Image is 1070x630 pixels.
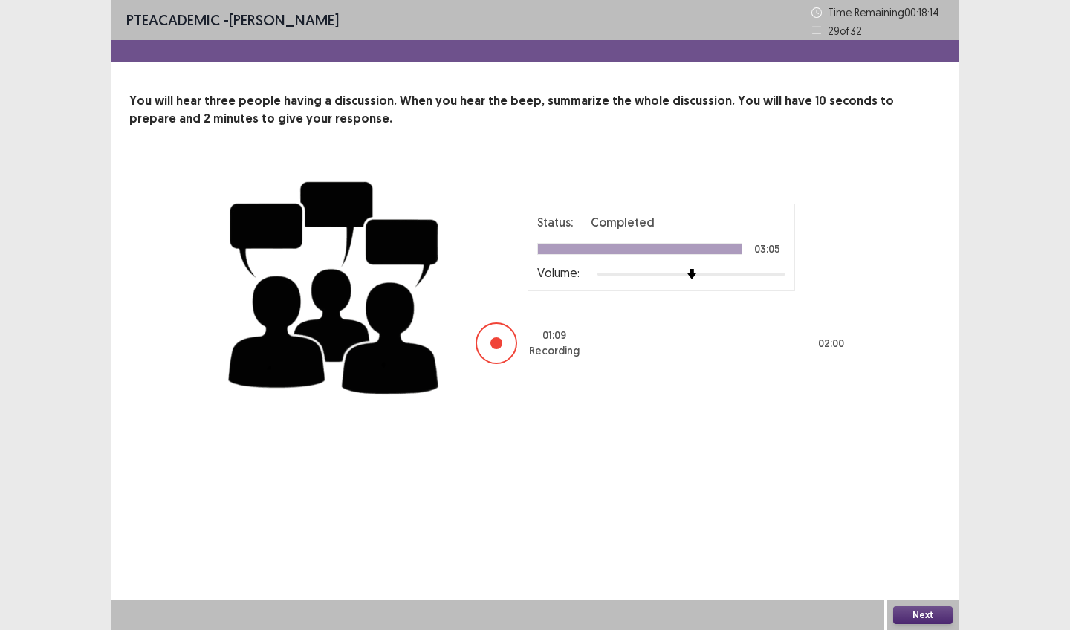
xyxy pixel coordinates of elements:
p: Recording [529,343,580,359]
p: Status: [537,213,573,231]
p: 29 of 32 [828,23,862,39]
span: PTE academic [126,10,220,29]
p: 02 : 00 [818,336,844,351]
p: - [PERSON_NAME] [126,9,339,31]
p: Completed [591,213,655,231]
p: Time Remaining 00 : 18 : 14 [828,4,944,20]
img: arrow-thumb [687,269,697,279]
p: You will hear three people having a discussion. When you hear the beep, summarize the whole discu... [129,92,941,128]
img: group-discussion [223,163,446,406]
p: 03:05 [754,244,780,254]
button: Next [893,606,953,624]
p: Volume: [537,264,580,282]
p: 01 : 09 [542,328,566,343]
